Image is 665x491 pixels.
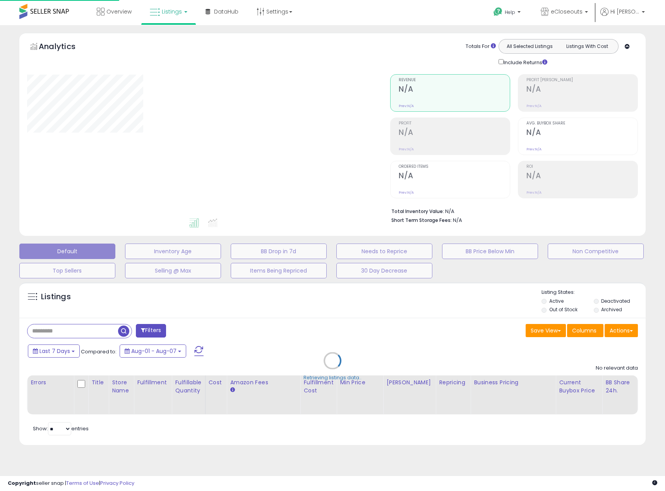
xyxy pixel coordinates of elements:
span: Revenue [399,78,510,82]
i: Get Help [493,7,503,17]
h5: Analytics [39,41,91,54]
span: Avg. Buybox Share [526,121,638,126]
li: N/A [391,206,632,215]
button: BB Price Below Min [442,244,538,259]
h2: N/A [399,85,510,95]
div: Retrieving listings data.. [303,374,362,381]
span: Ordered Items [399,165,510,169]
button: Default [19,244,115,259]
span: Overview [106,8,132,15]
button: Needs to Reprice [336,244,432,259]
small: Prev: N/A [526,104,542,108]
span: Listings [162,8,182,15]
span: Help [505,9,515,15]
div: Include Returns [493,58,557,66]
b: Total Inventory Value: [391,208,444,215]
h2: N/A [526,85,638,95]
a: Help [487,1,528,25]
h2: N/A [526,128,638,138]
span: Profit [399,121,510,126]
button: Inventory Age [125,244,221,259]
button: All Selected Listings [501,41,559,51]
button: Non Competitive [548,244,644,259]
span: eCloseouts [551,8,583,15]
span: Profit [PERSON_NAME] [526,78,638,82]
button: 30 Day Decrease [336,263,432,278]
span: DataHub [214,8,238,15]
button: Top Sellers [19,263,115,278]
small: Prev: N/A [399,147,414,152]
small: Prev: N/A [399,190,414,195]
span: Hi [PERSON_NAME] [610,8,639,15]
small: Prev: N/A [399,104,414,108]
small: Prev: N/A [526,190,542,195]
b: Short Term Storage Fees: [391,217,452,223]
a: Hi [PERSON_NAME] [600,8,645,25]
h2: N/A [399,171,510,182]
span: ROI [526,165,638,169]
small: Prev: N/A [526,147,542,152]
button: Items Being Repriced [231,263,327,278]
span: N/A [453,217,462,224]
button: Listings With Cost [558,41,616,51]
button: Selling @ Max [125,263,221,278]
div: Totals For [466,43,496,50]
button: BB Drop in 7d [231,244,327,259]
h2: N/A [526,171,638,182]
h2: N/A [399,128,510,138]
